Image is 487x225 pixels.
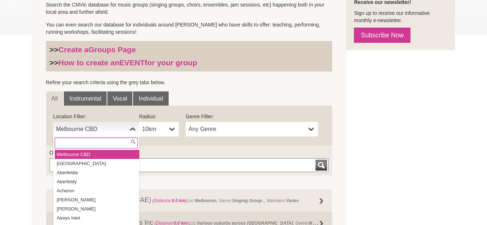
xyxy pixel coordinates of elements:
li: Aberfeldie [55,168,139,177]
a: Create aGroups Page [58,45,136,54]
strong: Varies [286,198,299,203]
span: Loc: , Genre: , Members: [151,198,299,203]
h3: >> [50,58,329,67]
p: Search the CMVic database for music groups (singing groups, choirs, ensembles, jam sessions, etc)... [46,1,333,16]
li: Melbourne CBD [55,150,139,159]
label: Location Filter: [53,113,139,120]
p: You can even search our database for individuals around [PERSON_NAME] who have skills to offer: t... [46,21,333,36]
a: How to create anEVENTfor your group [58,58,197,67]
span: Melbourne CBD [56,125,127,134]
strong: EVENT [119,58,145,67]
span: (Distance: ) [152,198,187,203]
h3: >> [50,45,329,54]
a: Individual [133,91,169,106]
li: Aireys Inlet [55,213,139,222]
li: [PERSON_NAME] [55,204,139,213]
li: Aberfeldy [55,177,139,186]
li: Acheron [55,186,139,195]
span: Any Genre [189,125,306,134]
li: [PERSON_NAME] [55,195,139,204]
strong: 0.0 km [172,198,185,203]
label: Genre Filter: [186,113,318,120]
a: Vocal [107,91,132,106]
a: Melbourne CBD [53,122,139,136]
a: Any Genre [186,122,318,136]
a: Centre For Adult Education (CAE) (Distance:0.0 km)Loc:Melbouren, Genre:Singing Group ,, Members:V... [46,189,333,212]
label: Or find a Group by Keywords [50,149,329,156]
li: [GEOGRAPHIC_DATA] [55,159,139,168]
strong: Singing Group , [232,198,264,203]
a: All [46,91,63,106]
strong: Groups Page [88,45,136,54]
span: 10km [142,125,166,134]
a: 10km [139,122,179,136]
label: Radius: [139,113,179,120]
a: Instrumental [64,91,107,106]
p: Sign up to receive our informative monthly e-newsletter. [354,9,448,24]
a: Subscribe Now [354,28,410,43]
p: Refine your search criteria using the grey tabs below. [46,79,333,86]
strong: Melbouren [195,198,216,203]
